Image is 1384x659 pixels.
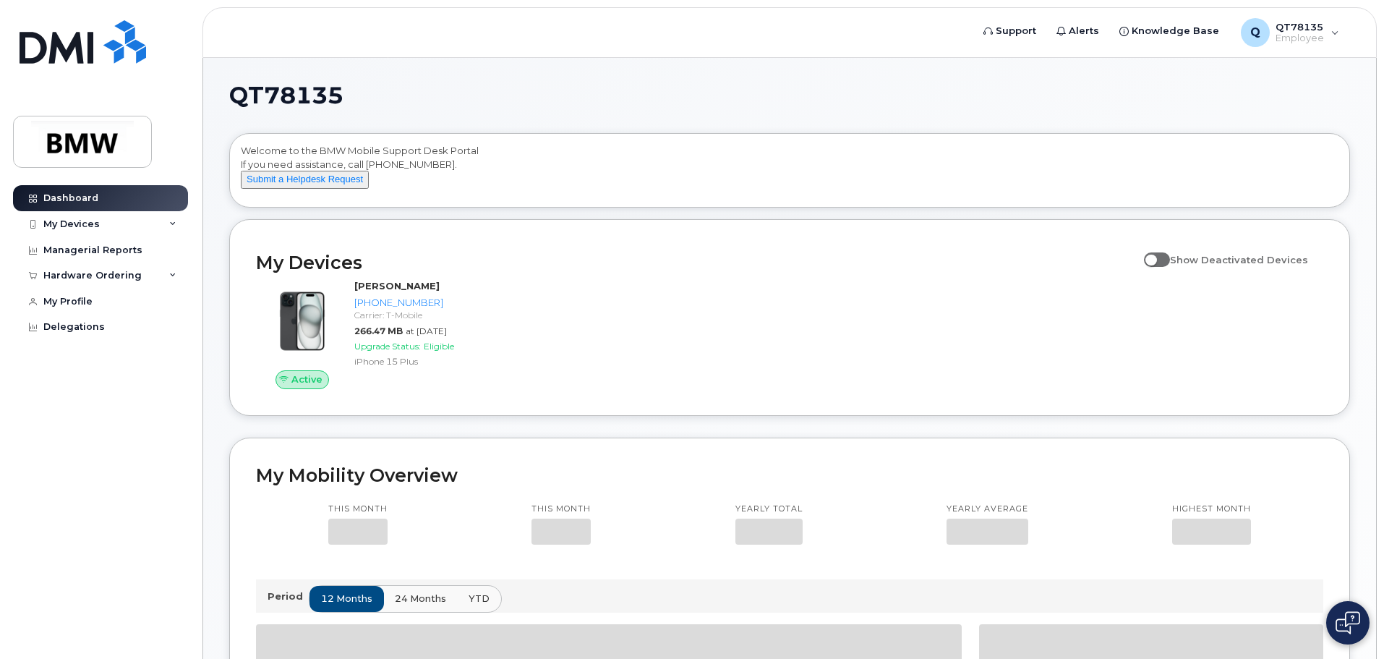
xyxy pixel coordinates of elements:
span: 24 months [395,592,446,605]
a: Submit a Helpdesk Request [241,173,369,184]
div: iPhone 15 Plus [354,355,504,367]
div: Carrier: T-Mobile [354,309,504,321]
img: iPhone_15_Black.png [268,286,337,356]
h2: My Mobility Overview [256,464,1323,486]
span: at [DATE] [406,326,447,336]
span: Show Deactivated Devices [1170,254,1308,265]
input: Show Deactivated Devices [1144,246,1156,258]
p: Highest month [1172,503,1251,515]
strong: [PERSON_NAME] [354,280,440,292]
p: Yearly total [735,503,803,515]
p: This month [531,503,591,515]
button: Submit a Helpdesk Request [241,171,369,189]
div: [PHONE_NUMBER] [354,296,504,310]
span: Upgrade Status: [354,341,421,352]
span: Eligible [424,341,454,352]
h2: My Devices [256,252,1137,273]
p: This month [328,503,388,515]
img: Open chat [1336,611,1360,634]
p: Period [268,590,309,603]
div: Welcome to the BMW Mobile Support Desk Portal If you need assistance, call [PHONE_NUMBER]. [241,144,1338,202]
p: Yearly average [947,503,1028,515]
span: 266.47 MB [354,326,403,336]
span: YTD [469,592,490,605]
span: QT78135 [229,85,343,106]
a: Active[PERSON_NAME][PHONE_NUMBER]Carrier: T-Mobile266.47 MBat [DATE]Upgrade Status:EligibleiPhone... [256,279,510,389]
span: Active [291,373,322,386]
